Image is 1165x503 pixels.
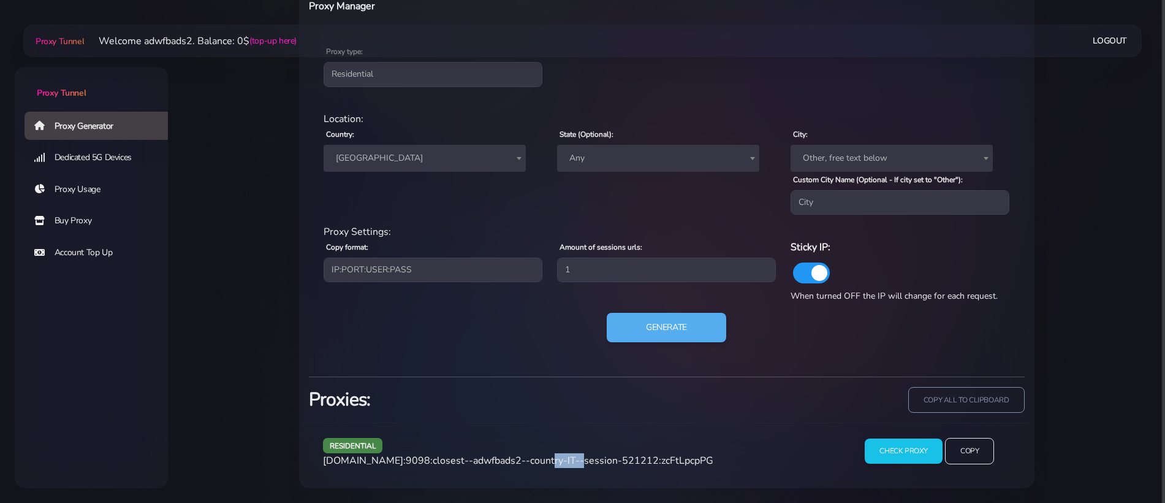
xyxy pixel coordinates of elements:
h3: Proxies: [309,387,659,412]
span: When turned OFF the IP will change for each request. [791,290,998,302]
input: Copy [945,438,994,464]
label: Custom City Name (Optional - If city set to "Other"): [793,174,963,185]
a: (top-up here) [249,34,297,47]
a: Proxy Tunnel [15,67,168,99]
span: [DOMAIN_NAME]:9098:closest--adwfbads2--country-IT--session-521212:zcFtLpcpPG [323,454,713,467]
a: Account Top Up [25,239,178,267]
a: Proxy Usage [25,175,178,204]
label: Country: [326,129,354,140]
h6: Sticky IP: [791,239,1009,255]
span: Proxy Tunnel [37,87,86,99]
span: residential [323,438,383,453]
label: Copy format: [326,242,368,253]
div: Location: [316,112,1017,126]
span: Other, free text below [791,145,993,172]
span: Any [557,145,759,172]
button: Generate [607,313,726,342]
input: Check Proxy [865,439,943,464]
label: State (Optional): [560,129,613,140]
span: Proxy Tunnel [36,36,84,47]
iframe: Webchat Widget [984,302,1150,488]
label: City: [793,129,808,140]
span: Other, free text below [798,150,985,167]
a: Dedicated 5G Devices [25,144,178,172]
span: Italy [331,150,518,167]
input: copy all to clipboard [908,387,1025,413]
a: Logout [1093,29,1127,52]
li: Welcome adwfbads2. Balance: 0$ [84,34,297,48]
label: Amount of sessions urls: [560,242,642,253]
input: City [791,190,1009,215]
span: Italy [324,145,526,172]
a: Buy Proxy [25,207,178,235]
span: Any [564,150,752,167]
div: Proxy Settings: [316,225,1017,239]
a: Proxy Generator [25,112,178,140]
a: Proxy Tunnel [33,31,84,51]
